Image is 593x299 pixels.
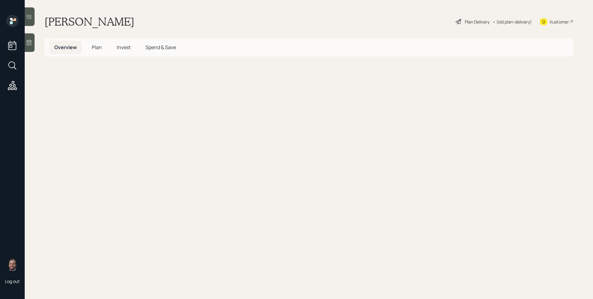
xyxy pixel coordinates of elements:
[145,44,176,51] span: Spend & Save
[6,259,19,271] img: james-distasi-headshot.png
[92,44,102,51] span: Plan
[550,19,569,25] div: Kustomer
[54,44,77,51] span: Overview
[493,19,532,25] div: • (old plan-delivery)
[5,278,20,284] div: Log out
[44,15,134,28] h1: [PERSON_NAME]
[117,44,131,51] span: Invest
[465,19,490,25] div: Plan Delivery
